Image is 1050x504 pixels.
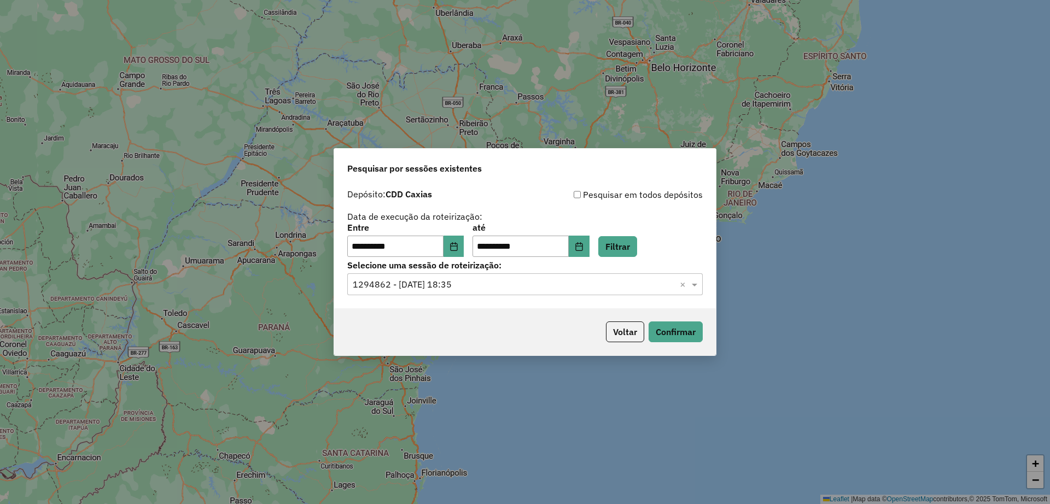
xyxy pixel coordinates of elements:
button: Voltar [606,321,644,342]
label: Entre [347,221,464,234]
button: Choose Date [444,236,464,257]
strong: CDD Caxias [386,189,432,200]
label: até [472,221,589,234]
label: Depósito: [347,187,432,201]
span: Clear all [680,278,689,291]
button: Filtrar [598,236,637,257]
div: Pesquisar em todos depósitos [525,188,703,201]
label: Selecione uma sessão de roteirização: [347,259,703,272]
button: Confirmar [649,321,703,342]
span: Pesquisar por sessões existentes [347,162,482,175]
button: Choose Date [569,236,590,257]
label: Data de execução da roteirização: [347,210,482,223]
